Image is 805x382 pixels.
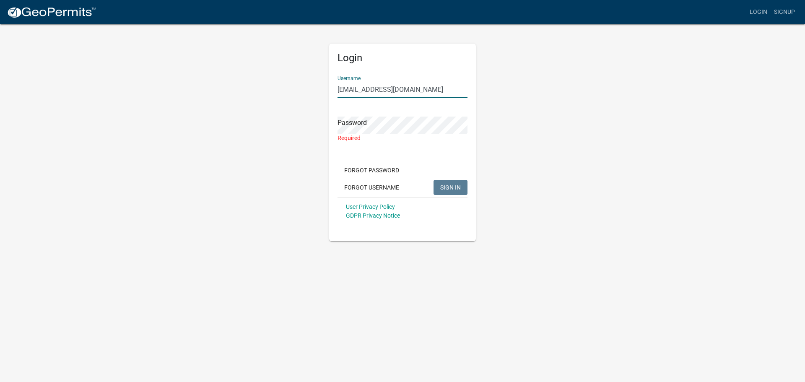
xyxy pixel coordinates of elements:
[338,52,467,64] h5: Login
[746,4,771,20] a: Login
[338,180,406,195] button: Forgot Username
[434,180,467,195] button: SIGN IN
[346,212,400,219] a: GDPR Privacy Notice
[771,4,798,20] a: Signup
[338,134,467,143] div: Required
[346,203,395,210] a: User Privacy Policy
[338,163,406,178] button: Forgot Password
[440,184,461,190] span: SIGN IN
